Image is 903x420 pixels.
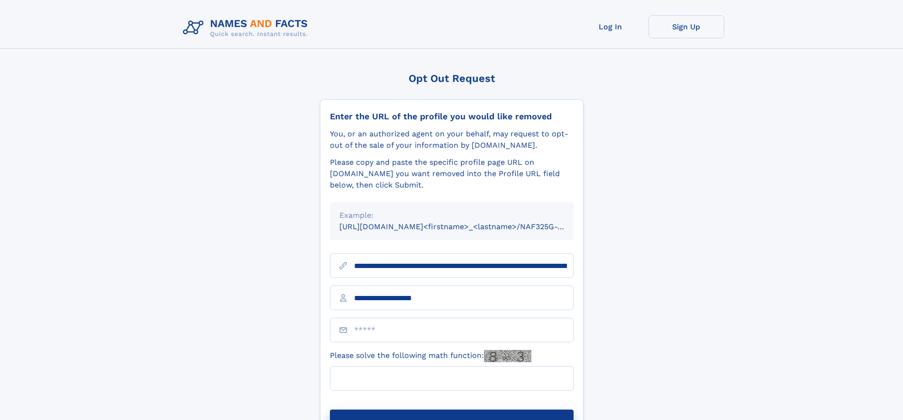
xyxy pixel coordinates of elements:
[330,350,531,362] label: Please solve the following math function:
[330,111,574,122] div: Enter the URL of the profile you would like removed
[320,72,584,84] div: Opt Out Request
[573,15,648,38] a: Log In
[179,15,316,41] img: Logo Names and Facts
[330,128,574,151] div: You, or an authorized agent on your behalf, may request to opt-out of the sale of your informatio...
[339,222,592,231] small: [URL][DOMAIN_NAME]<firstname>_<lastname>/NAF325G-xxxxxxxx
[648,15,724,38] a: Sign Up
[339,210,564,221] div: Example:
[330,157,574,191] div: Please copy and paste the specific profile page URL on [DOMAIN_NAME] you want removed into the Pr...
